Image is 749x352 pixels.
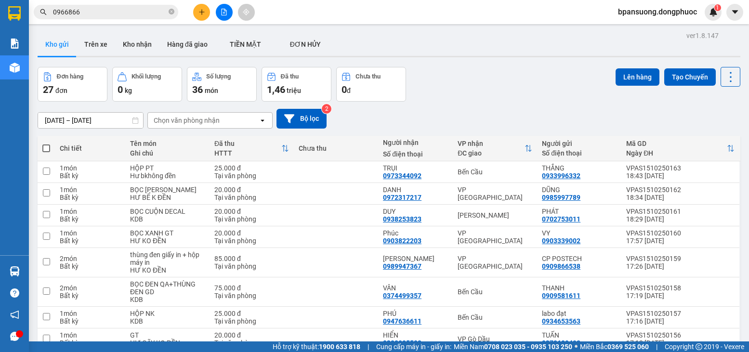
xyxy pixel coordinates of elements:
div: Đã thu [214,140,281,147]
button: Chưa thu0đ [336,67,406,102]
div: 1 món [60,208,120,215]
span: ----------------------------------------- [26,52,118,60]
div: Bất kỳ [60,262,120,270]
div: KDB [130,296,205,303]
div: PHÚ [383,310,448,317]
img: icon-new-feature [709,8,718,16]
span: Miền Bắc [580,341,649,352]
div: HƯ KO ĐỀN [130,266,205,274]
div: VP [GEOGRAPHIC_DATA] [458,186,532,201]
div: Bất kỳ [60,317,120,325]
div: Chi tiết [60,144,120,152]
div: 17:19 [DATE] [626,292,735,300]
div: THANH [542,284,617,292]
div: Đã thu [281,73,299,80]
div: HTTT [214,149,281,157]
div: 2 món [60,255,120,262]
span: 0 [118,84,123,95]
span: In ngày: [3,70,59,76]
span: 1 [716,4,719,11]
div: Người nhận [383,139,448,146]
button: Hàng đã giao [159,33,215,56]
div: Tại văn phòng [214,237,289,245]
div: 0903822203 [383,237,421,245]
div: KDB [130,317,205,325]
div: 0934653563 [542,317,580,325]
div: VÂN [383,284,448,292]
strong: 1900 633 818 [319,343,360,351]
sup: 1 [714,4,721,11]
button: Kho gửi [38,33,77,56]
div: VP [GEOGRAPHIC_DATA] [458,255,532,270]
img: warehouse-icon [10,266,20,276]
span: plus [198,9,205,15]
button: Đã thu1,46 triệu [262,67,331,102]
div: Tại văn phòng [214,339,289,347]
span: 17:26:03 [DATE] [21,70,59,76]
div: HƯ GÃY KO ĐỀN [130,339,205,347]
div: 20.000 đ [214,208,289,215]
div: 0903339002 [542,237,580,245]
div: 0938253823 [383,215,421,223]
span: caret-down [731,8,739,16]
div: HỘP NK [130,310,205,317]
span: triệu [287,87,301,94]
div: Bất kỳ [60,292,120,300]
div: Mã GD [626,140,727,147]
div: VPAS1510250163 [626,164,735,172]
div: VPAS1510250160 [626,229,735,237]
div: 0909581611 [542,292,580,300]
div: Chưa thu [355,73,381,80]
th: Toggle SortBy [621,136,739,161]
div: Số điện thoại [383,150,448,158]
div: TUẤN [542,331,617,339]
div: DŨNG [542,186,617,194]
div: VP nhận [458,140,525,147]
div: 18:43 [DATE] [626,172,735,180]
img: logo [3,6,46,48]
span: Bến xe [GEOGRAPHIC_DATA] [76,15,130,27]
div: thùng đen giấy in + hộp máy in [130,251,205,266]
img: warehouse-icon [10,63,20,73]
button: Trên xe [77,33,115,56]
div: 1 món [60,310,120,317]
span: 1,46 [267,84,285,95]
div: 0374499357 [383,292,421,300]
div: PHÁT [542,208,617,215]
div: Tại văn phòng [214,172,289,180]
span: ⚪️ [575,345,578,349]
div: HIỂN [383,331,448,339]
div: Tại văn phòng [214,292,289,300]
div: 85.000 đ [214,255,289,262]
span: ĐƠN HỦY [290,40,321,48]
span: TIỀN MẶT [230,40,261,48]
div: HỘP PT [130,164,205,172]
div: 0985997789 [542,194,580,201]
div: VPAS1510250159 [626,255,735,262]
img: solution-icon [10,39,20,49]
div: HƯ KO ĐỀN [130,237,205,245]
div: Bất kỳ [60,237,120,245]
div: Số điện thoại [542,149,617,157]
div: 25.000 đ [214,310,289,317]
div: VP [GEOGRAPHIC_DATA] [458,229,532,245]
div: 2 món [60,284,120,292]
div: HƯ BỂ K ĐỀN [130,194,205,201]
div: Ghi chú [130,149,205,157]
div: Tại văn phòng [214,194,289,201]
div: CP POSTECH [542,255,617,262]
button: Tạo Chuyến [664,68,716,86]
div: BỌC ĐEN QA+THÙNG ĐEN GD [130,280,205,296]
input: Select a date range. [38,113,143,128]
div: BỌC CUỘN DECAL [130,208,205,215]
div: 0989947367 [383,262,421,270]
img: logo-vxr [8,6,21,21]
th: Toggle SortBy [210,136,294,161]
button: file-add [216,4,233,21]
div: Tại văn phòng [214,262,289,270]
div: DUY [383,208,448,215]
span: kg [125,87,132,94]
button: Đơn hàng27đơn [38,67,107,102]
span: 27 [43,84,53,95]
div: 20.000 đ [214,229,289,237]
